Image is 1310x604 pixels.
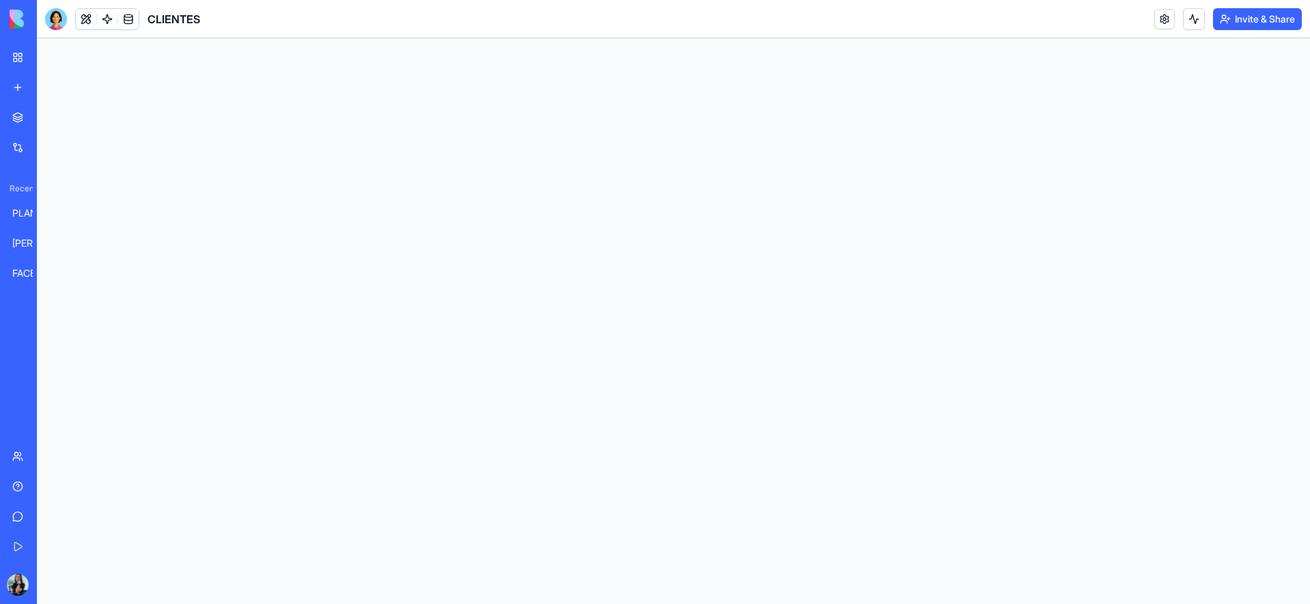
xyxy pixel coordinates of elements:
a: FACEBOOK RENT [4,260,59,287]
button: Invite & Share [1213,8,1302,30]
a: [PERSON_NAME] [4,230,59,257]
div: PLANEACION DE CONTENIDO [12,206,51,220]
span: Recent [4,183,33,194]
div: [PERSON_NAME] [12,236,51,250]
div: FACEBOOK RENT [12,266,51,280]
img: PHOTO-2025-09-15-15-09-07_ggaris.jpg [7,574,29,596]
a: PLANEACION DE CONTENIDO [4,200,59,227]
span: CLIENTES [148,11,200,27]
img: logo [10,10,94,29]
